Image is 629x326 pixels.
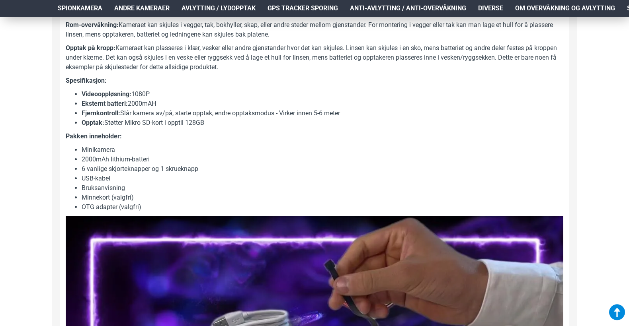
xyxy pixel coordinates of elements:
[58,4,102,13] span: Spionkamera
[66,21,119,29] strong: Rom-overvåkning:
[82,202,563,212] li: OTG adapter (valgfri)
[182,4,256,13] span: Avlytting / Lydopptak
[66,20,563,39] p: Kameraet kan skjules i vegger, tak, bokhyller, skap, eller andre steder mellom gjenstander. For m...
[82,109,120,117] strong: Fjernkontroll:
[350,4,466,13] span: Anti-avlytting / Anti-overvåkning
[82,183,563,193] li: Bruksanvisning
[66,43,563,72] p: Kameraet kan plasseres i klær, vesker eller andre gjenstander hvor det kan skjules. Linsen kan sk...
[66,44,115,52] strong: Opptak på kropp:
[82,193,563,202] li: Minnekort (valgfri)
[82,109,563,118] li: Slår kamera av/på, starte opptak, endre opptaksmodus - Virker innen 5-6 meter
[82,100,128,107] strong: Eksternt batteri:
[82,174,563,183] li: USB-kabel
[82,89,563,99] li: 1080P
[82,155,563,164] li: 2000mAh lithium-batteri
[478,4,503,13] span: Diverse
[82,99,563,109] li: 2000mAH
[82,90,131,98] strong: Videooppløsning:
[114,4,170,13] span: Andre kameraer
[82,118,563,128] li: Støtter Mikro SD-kort i opptil 128GB
[82,119,104,126] strong: Opptak:
[82,164,563,174] li: 6 vanlige skjorteknapper og 1 skrueknapp
[515,4,615,13] span: Om overvåkning og avlytting
[268,4,338,13] span: GPS Tracker Sporing
[66,77,107,84] strong: Spesifikasjon:
[66,132,122,140] strong: Pakken inneholder:
[82,145,563,155] li: Minikamera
